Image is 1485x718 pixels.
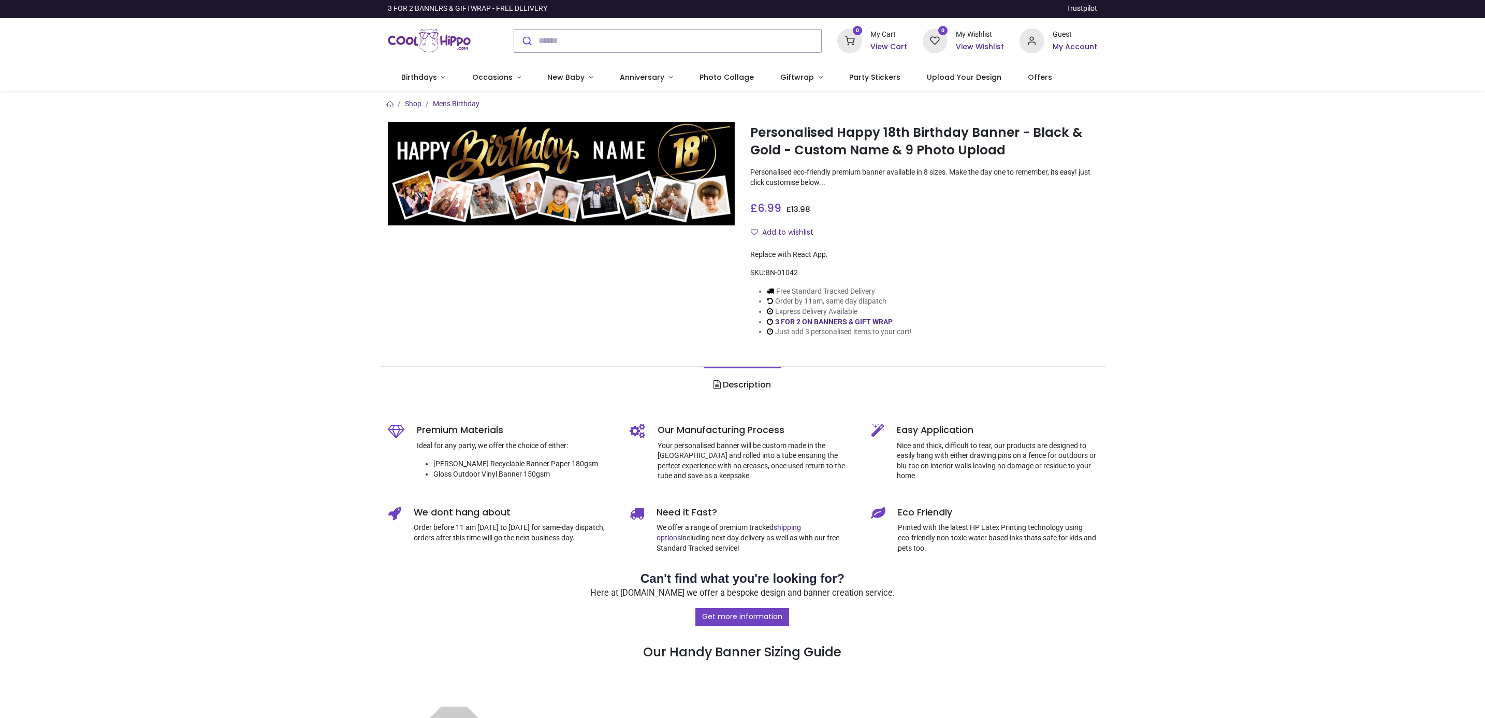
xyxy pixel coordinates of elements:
span: £ [786,204,810,214]
span: Photo Collage [700,72,754,82]
sup: 0 [938,26,948,36]
div: My Cart [870,30,907,40]
li: Order by 11am, same day dispatch [767,296,912,307]
li: Just add 3 personalised items to your cart! [767,327,912,337]
a: Description [704,367,781,403]
a: View Cart [870,42,907,52]
span: Anniversary [620,72,664,82]
a: 3 FOR 2 ON BANNERS & GIFT WRAP [775,318,893,326]
a: View Wishlist [956,42,1004,52]
p: Order before 11 am [DATE] to [DATE] for same-day dispatch, orders after this time will go the nex... [414,523,614,543]
a: New Baby [534,64,607,91]
p: Personalised eco-friendly premium banner available in 8 sizes. Make the day one to remember, its ... [750,167,1097,188]
p: Printed with the latest HP Latex Printing technology using eco-friendly non-toxic water based ink... [898,523,1097,553]
h5: We dont hang about [414,506,614,519]
img: Cool Hippo [388,26,471,55]
h2: Can't find what you're looking for? [388,570,1097,587]
p: We offer a range of premium tracked including next day delivery as well as with our free Standard... [657,523,856,553]
span: £ [750,200,781,216]
img: Personalised Happy 18th Birthday Banner - Black & Gold - Custom Name & 9 Photo Upload [388,122,735,226]
a: Occasions [459,64,534,91]
h3: Our Handy Banner Sizing Guide [388,608,1097,662]
li: Express Delivery Available [767,307,912,317]
p: Ideal for any party, we offer the choice of either: [417,441,614,451]
h5: Our Manufacturing Process [658,424,856,437]
span: 13.98 [791,204,810,214]
div: My Wishlist [956,30,1004,40]
p: Here at [DOMAIN_NAME] we offer a bespoke design and banner creation service. [388,587,1097,599]
h5: Easy Application [897,424,1097,437]
button: Add to wishlistAdd to wishlist [750,224,822,241]
a: 0 [923,36,948,44]
p: Your personalised banner will be custom made in the [GEOGRAPHIC_DATA] and rolled into a tube ensu... [658,441,856,481]
li: Free Standard Tracked Delivery [767,286,912,297]
div: Guest [1053,30,1097,40]
span: 6.99 [758,200,781,216]
sup: 0 [853,26,863,36]
span: Party Stickers [849,72,900,82]
button: Submit [514,30,538,52]
h5: Premium Materials [417,424,614,437]
a: 0 [837,36,862,44]
a: Birthdays [388,64,459,91]
li: Gloss Outdoor Vinyl Banner 150gsm [433,469,614,480]
span: Birthdays [401,72,437,82]
h5: Eco Friendly [898,506,1097,519]
a: Anniversary [606,64,686,91]
a: Mens Birthday [433,99,479,108]
span: Upload Your Design [927,72,1001,82]
li: [PERSON_NAME] Recyclable Banner Paper 180gsm [433,459,614,469]
div: SKU: [750,268,1097,278]
a: Trustpilot [1067,4,1097,14]
div: Replace with React App. [750,250,1097,260]
span: BN-01042 [765,268,798,277]
h1: Personalised Happy 18th Birthday Banner - Black & Gold - Custom Name & 9 Photo Upload [750,124,1097,160]
span: New Baby [547,72,585,82]
a: Logo of Cool Hippo [388,26,471,55]
a: Shop [405,99,421,108]
span: Occasions [472,72,513,82]
span: Giftwrap [780,72,814,82]
a: Giftwrap [767,64,836,91]
h5: Need it Fast? [657,506,856,519]
i: Add to wishlist [751,228,758,236]
a: Get more information [695,608,789,626]
div: 3 FOR 2 BANNERS & GIFTWRAP - FREE DELIVERY [388,4,547,14]
span: Offers [1028,72,1052,82]
p: Nice and thick, difficult to tear, our products are designed to easily hang with either drawing p... [897,441,1097,481]
a: My Account [1053,42,1097,52]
